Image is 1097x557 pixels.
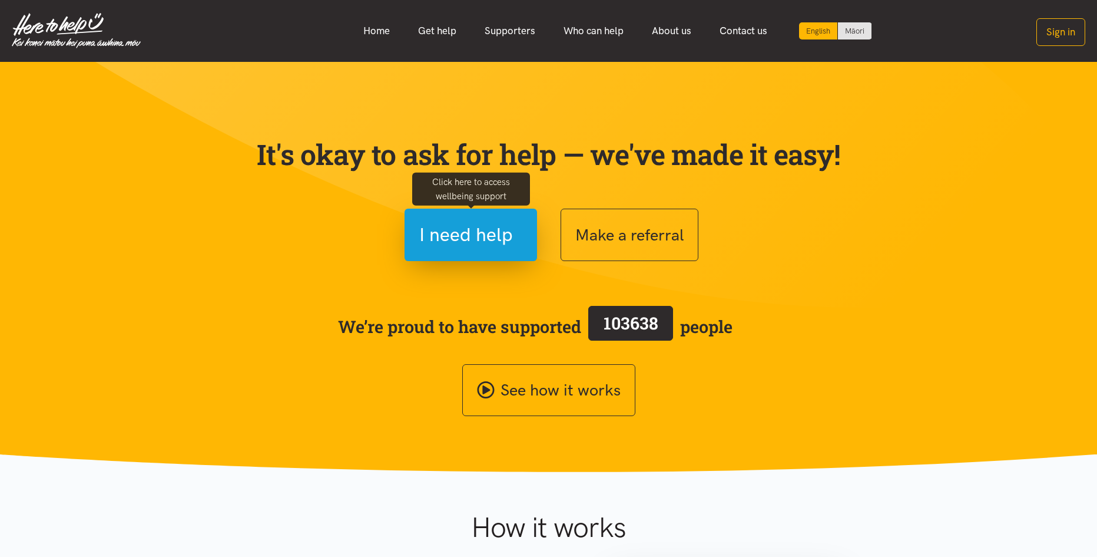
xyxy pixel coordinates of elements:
[799,22,838,39] div: Current language
[404,18,470,44] a: Get help
[12,13,141,48] img: Home
[838,22,871,39] a: Switch to Te Reo Māori
[462,364,635,417] a: See how it works
[470,18,549,44] a: Supporters
[338,304,733,350] span: We’re proud to have supported people
[412,172,530,205] div: Click here to access wellbeing support
[405,209,537,261] button: I need help
[419,220,513,250] span: I need help
[604,312,658,334] span: 103638
[549,18,638,44] a: Who can help
[638,18,705,44] a: About us
[1036,18,1085,46] button: Sign in
[581,304,680,350] a: 103638
[561,209,698,261] button: Make a referral
[705,18,781,44] a: Contact us
[356,510,741,545] h1: How it works
[254,137,843,172] p: It's okay to ask for help — we've made it easy!
[799,22,872,39] div: Language toggle
[349,18,404,44] a: Home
